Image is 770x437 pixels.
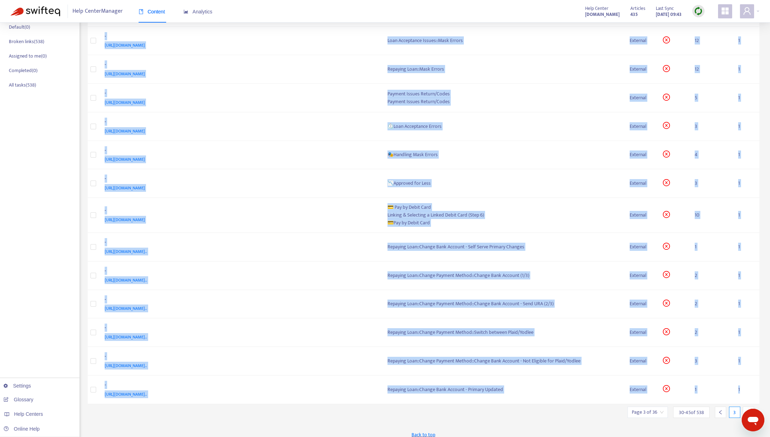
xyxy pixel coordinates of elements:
p: All tasks ( 538 ) [9,81,36,89]
div: External [630,300,652,308]
td: 5 [689,84,733,112]
span: Analytics [183,9,212,14]
span: Content [139,9,165,14]
p: Broken links ( 538 ) [9,38,44,45]
div: - [105,353,374,362]
span: [URL][DOMAIN_NAME] [105,99,145,106]
div: External [630,272,652,279]
div: External [630,386,652,394]
div: Payment Issues Return/Codes [387,90,618,98]
span: [URL][DOMAIN_NAME] [105,216,145,223]
span: close-circle [663,122,670,129]
span: Last Sync [656,5,674,12]
div: Repaying Loan::Change Payment Method::Change Bank Account - Not Eligible for Plaid/Yodlee [387,357,618,365]
span: close-circle [663,150,670,158]
div: 💳 Pay by Debit Card [387,203,618,211]
span: close-circle [663,179,670,186]
td: 3 [689,112,733,141]
div: External [630,329,652,336]
td: 4 [689,141,733,170]
div: External [630,151,652,159]
td: 1 [733,141,759,170]
div: Repaying Loan::Change Payment Method::Switch between Plaid/Yodlee [387,329,618,336]
div: ⏲️Loan Acceptance Errors [387,123,618,130]
td: 2 [689,318,733,347]
a: Settings [4,383,31,389]
span: [URL][DOMAIN_NAME].. [105,277,147,284]
td: 10 [689,198,733,233]
span: close-circle [663,94,670,101]
span: close-circle [663,36,670,43]
td: 1 [733,233,759,261]
td: 1 [733,376,759,404]
div: - [105,89,374,99]
td: 3 [689,169,733,198]
td: 1 [733,112,759,141]
span: [URL][DOMAIN_NAME] [105,128,145,135]
p: Default ( 0 ) [9,23,30,31]
span: Help Center [585,5,608,12]
div: - [105,296,374,305]
div: External [630,211,652,219]
td: 3 [689,347,733,376]
span: [URL][DOMAIN_NAME].. [105,333,147,341]
span: close-circle [663,243,670,250]
div: Repaying Loan::Mask Errors [387,65,618,73]
span: close-circle [663,328,670,335]
img: sync.dc5367851b00ba804db3.png [694,7,703,16]
td: 1 [733,347,759,376]
a: Glossary [4,397,33,402]
div: Repaying Loan::Change Bank Account - Primary Updated [387,386,618,394]
span: close-circle [663,300,670,307]
div: External [630,94,652,102]
span: close-circle [663,271,670,278]
td: 1 [733,318,759,347]
div: External [630,357,652,365]
td: 2 [689,290,733,319]
div: 💳Pay by Debit Card [387,219,618,227]
div: - [105,147,374,156]
span: area-chart [183,9,188,14]
div: External [630,37,652,45]
span: Help Center Manager [72,5,123,18]
span: left [718,410,723,415]
td: 12 [689,55,733,84]
div: - [105,175,374,184]
td: 2 [689,261,733,290]
td: 1 [689,233,733,261]
p: Assigned to me ( 0 ) [9,52,47,60]
div: External [630,179,652,187]
span: 30 - 45 of 538 [679,409,704,416]
div: - [105,33,374,42]
div: - [105,324,374,333]
div: Linking & Selecting a Linked Debit Card (Step 6) [387,211,618,219]
span: [URL][DOMAIN_NAME] [105,42,145,49]
div: 📉Approved for Less [387,179,618,187]
td: 12 [689,27,733,55]
strong: 435 [630,11,638,18]
a: [DOMAIN_NAME] [585,10,620,18]
span: close-circle [663,357,670,364]
span: [URL][DOMAIN_NAME].. [105,362,147,369]
span: [URL][DOMAIN_NAME].. [105,391,147,398]
span: user [743,7,751,15]
div: External [630,243,652,251]
div: Payment Issues Return/Codes [387,98,618,106]
div: 🎭Handling Mask Errors [387,151,618,159]
span: book [139,9,144,14]
td: 1 [733,169,759,198]
div: External [630,123,652,130]
td: 1 [733,290,759,319]
span: Articles [630,5,645,12]
td: 1 [733,27,759,55]
span: [URL][DOMAIN_NAME].. [105,248,147,255]
td: 1 [733,55,759,84]
td: 1 [689,376,733,404]
div: - [105,118,374,127]
div: Loan Acceptance Issues::Mask Errors [387,37,618,45]
p: Completed ( 0 ) [9,67,37,74]
span: close-circle [663,211,670,218]
img: Swifteq [11,6,60,16]
div: - [105,61,374,70]
span: [URL][DOMAIN_NAME].. [105,305,147,312]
